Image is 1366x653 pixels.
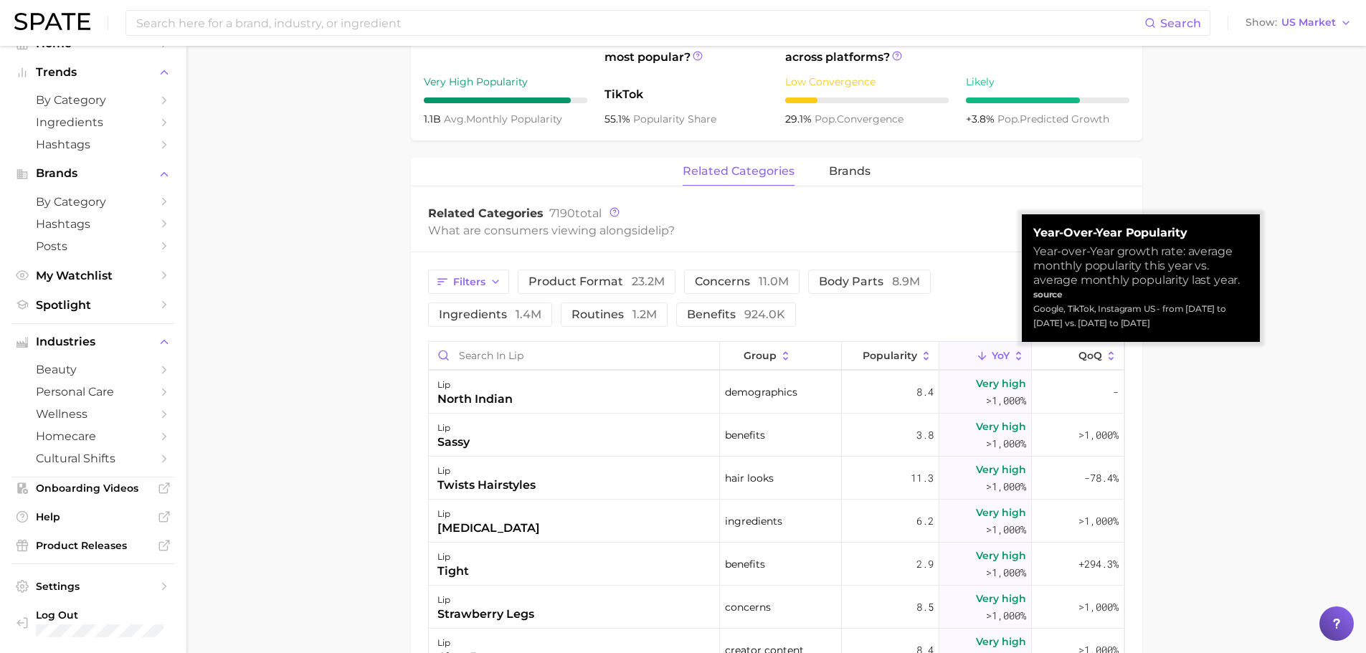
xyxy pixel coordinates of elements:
[911,470,934,487] span: 11.3
[1242,14,1355,32] button: ShowUS Market
[11,213,175,235] a: Hashtags
[11,235,175,257] a: Posts
[11,403,175,425] a: wellness
[976,418,1026,435] span: Very high
[11,576,175,597] a: Settings
[428,221,1030,240] div: What are consumers viewing alongside ?
[549,206,602,220] span: total
[516,308,541,321] span: 1.4m
[36,298,151,312] span: Spotlight
[36,363,151,376] span: beauty
[36,385,151,399] span: personal care
[966,73,1129,90] div: Likely
[11,381,175,403] a: personal care
[36,93,151,107] span: by Category
[1078,556,1119,573] span: +294.3%
[11,358,175,381] a: beauty
[428,270,509,294] button: Filters
[11,535,175,556] a: Product Releases
[11,425,175,447] a: homecare
[976,633,1026,650] span: Very high
[424,31,587,66] span: How big is this trend?
[428,206,544,220] span: Related Categories
[444,113,466,125] abbr: average
[829,165,871,178] span: brands
[36,195,151,209] span: by Category
[437,563,469,580] div: tight
[997,113,1109,125] span: predicted growth
[1037,214,1124,234] button: Export Data
[444,113,562,125] span: monthly popularity
[976,375,1026,392] span: Very high
[986,480,1026,493] span: >1,000%
[916,599,934,616] span: 8.5
[135,11,1144,35] input: Search here for a brand, industry, or ingredient
[11,477,175,499] a: Onboarding Videos
[429,457,1124,500] button: liptwists hairstyleshair looks11.3Very high>1,000%-78.4%
[571,309,657,320] span: routines
[549,206,575,220] span: 7190
[1246,19,1277,27] span: Show
[815,113,903,125] span: convergence
[11,294,175,316] a: Spotlight
[437,391,513,408] div: north indian
[604,113,633,125] span: 55.1%
[819,276,920,287] span: body parts
[916,513,934,530] span: 6.2
[1033,302,1248,330] div: Google, TikTok, Instagram US - from [DATE] to [DATE] vs. [DATE] to [DATE]
[424,97,587,103] div: 9 / 10
[1033,226,1248,240] strong: Year-over-Year Popularity
[36,239,151,253] span: Posts
[604,32,768,79] span: Which platform is most popular?
[453,276,485,288] span: Filters
[725,556,765,573] span: benefits
[1033,244,1248,287] div: Year-over-Year growth rate: average monthly popularity this year vs. average monthly popularity l...
[683,165,795,178] span: related categories
[966,113,997,125] span: +3.8%
[633,113,716,125] span: popularity share
[1078,350,1102,361] span: QoQ
[892,275,920,288] span: 8.9m
[966,32,1129,66] span: Will it last?
[916,556,934,573] span: 2.9
[720,342,842,370] button: group
[437,376,513,394] div: lip
[725,470,774,487] span: hair looks
[424,113,444,125] span: 1.1b
[11,89,175,111] a: by Category
[785,113,815,125] span: 29.1%
[437,591,534,609] div: lip
[744,350,777,361] span: group
[842,342,939,370] button: Popularity
[939,342,1032,370] button: YoY
[36,510,151,523] span: Help
[785,32,949,66] span: How similar is this trend across platforms?
[1084,470,1119,487] span: -78.4%
[437,419,470,437] div: lip
[976,461,1026,478] span: Very high
[976,590,1026,607] span: Very high
[785,73,949,90] div: Low Convergence
[14,13,90,30] img: SPATE
[11,506,175,528] a: Help
[437,606,534,623] div: strawberry legs
[785,97,949,103] div: 2 / 10
[695,276,789,287] span: concerns
[36,335,151,348] span: Industries
[986,609,1026,622] span: >1,000%
[437,634,506,652] div: lip
[992,350,1010,361] span: YoY
[1160,16,1201,30] span: Search
[11,331,175,353] button: Industries
[437,505,540,523] div: lip
[986,437,1026,450] span: >1,000%
[429,586,1124,629] button: lipstrawberry legsconcerns8.5Very high>1,000%>1,000%
[1113,383,1119,401] span: -
[437,434,470,451] div: sassy
[1078,600,1119,614] span: >1,000%
[36,269,151,282] span: My Watchlist
[744,308,785,321] span: 924.0k
[632,275,665,288] span: 23.2m
[36,580,151,593] span: Settings
[632,308,657,321] span: 1.2m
